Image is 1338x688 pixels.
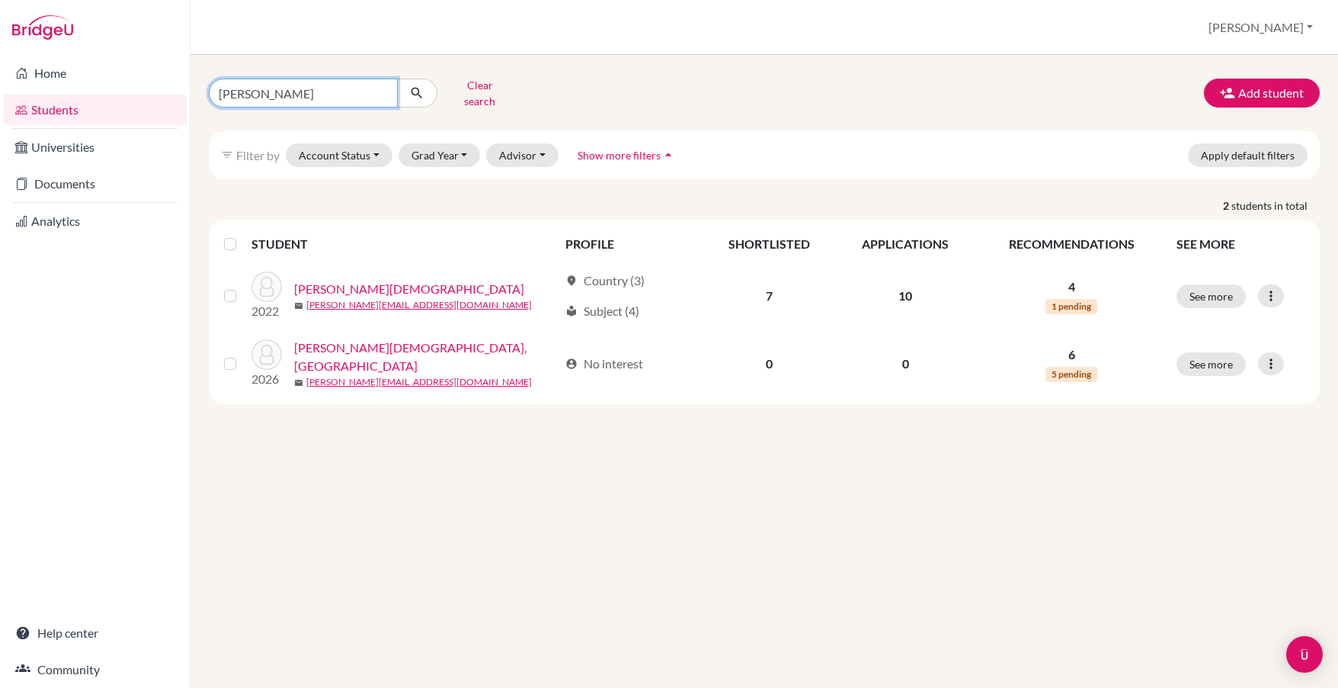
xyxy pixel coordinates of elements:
span: 1 pending [1045,299,1097,314]
button: Apply default filters [1188,143,1308,167]
th: SEE MORE [1167,226,1314,262]
a: [PERSON_NAME][DEMOGRAPHIC_DATA] [294,280,524,298]
button: Show more filtersarrow_drop_up [565,143,689,167]
a: [PERSON_NAME][EMAIL_ADDRESS][DOMAIN_NAME] [306,298,532,312]
td: 10 [835,262,975,330]
strong: 2 [1223,198,1231,214]
a: Universities [3,132,187,162]
span: mail [294,301,303,310]
a: [PERSON_NAME][EMAIL_ADDRESS][DOMAIN_NAME] [306,375,532,389]
div: Subject (4) [565,302,639,320]
button: Account Status [286,143,392,167]
span: local_library [565,305,578,317]
img: Bridge-U [12,15,73,40]
span: students in total [1231,198,1320,214]
button: See more [1176,352,1246,376]
div: Open Intercom Messenger [1286,636,1323,673]
div: No interest [565,355,643,373]
td: 0 [703,330,835,398]
i: arrow_drop_up [661,147,676,162]
button: Grad Year [399,143,481,167]
button: Advisor [486,143,559,167]
button: [PERSON_NAME] [1202,13,1320,42]
span: Show more filters [578,149,661,162]
a: Analytics [3,206,187,236]
a: Documents [3,169,187,199]
th: SHORTLISTED [703,226,835,262]
img: Yepez Cristiani, Sofia [251,339,282,370]
div: Country (3) [565,272,645,290]
p: 6 [984,346,1158,364]
a: [PERSON_NAME][DEMOGRAPHIC_DATA], [GEOGRAPHIC_DATA] [294,339,559,375]
p: 4 [984,278,1158,296]
a: Students [3,95,187,125]
button: Add student [1204,79,1320,108]
th: APPLICATIONS [835,226,975,262]
input: Find student by name... [209,79,398,108]
span: location_on [565,275,578,287]
a: Community [3,654,187,685]
button: Clear search [437,73,522,113]
th: RECOMMENDATIONS [975,226,1167,262]
img: Yepez Cristiani, Mariana [251,272,282,302]
span: account_circle [565,358,578,370]
p: 2026 [251,370,282,388]
i: filter_list [221,149,233,161]
a: Help center [3,618,187,648]
td: 7 [703,262,835,330]
span: Filter by [236,148,280,162]
th: STUDENT [251,226,556,262]
th: PROFILE [556,226,703,262]
span: mail [294,378,303,387]
p: 2022 [251,302,282,320]
td: 0 [835,330,975,398]
span: 5 pending [1045,367,1097,382]
a: Home [3,58,187,88]
button: See more [1176,285,1246,308]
